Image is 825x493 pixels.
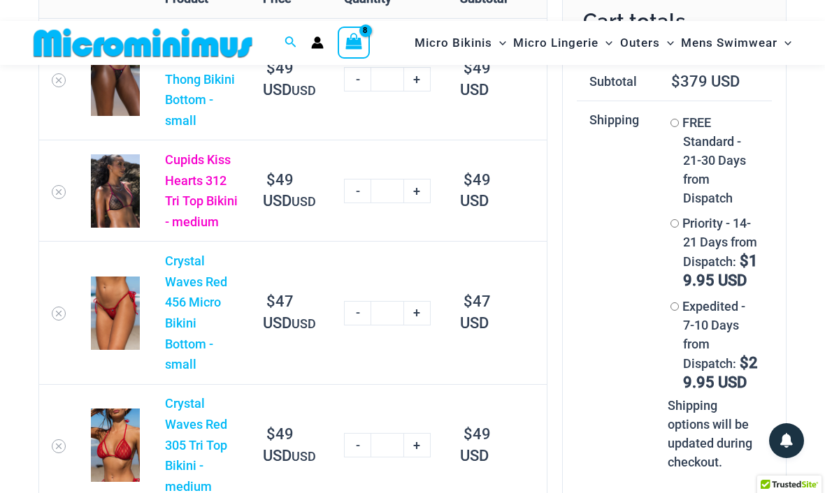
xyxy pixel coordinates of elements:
span: $ [464,293,473,310]
span: $ [740,354,749,371]
label: Expedited - 7-10 Days from Dispatch: [682,299,758,390]
bdi: 379 USD [671,73,740,90]
span: $ [740,252,749,270]
a: Remove Crystal Waves Red 305 Tri Top Bikini - medium from cart [52,439,66,453]
bdi: 29.95 USD [683,354,758,391]
span: $ [464,171,473,189]
img: Crystal Waves 456 Bottom 02 [91,277,140,350]
a: + [404,179,431,203]
bdi: 19.95 USD [683,252,758,289]
span: $ [266,171,275,189]
input: Product quantity [371,301,403,325]
bdi: 49 USD [263,59,294,98]
bdi: 49 USD [263,425,294,464]
span: Mens Swimwear [681,25,777,61]
label: FREE Standard - 21-30 Days from Dispatch [682,115,746,205]
a: - [344,179,371,203]
a: Micro LingerieMenu ToggleMenu Toggle [510,25,616,61]
span: Micro Lingerie [513,25,598,61]
span: $ [266,59,275,77]
input: Product quantity [371,67,403,91]
a: + [404,301,431,325]
th: Subtotal [577,64,655,101]
span: $ [464,59,473,77]
td: USD [250,140,331,241]
span: Menu Toggle [598,25,612,61]
a: + [404,67,431,91]
a: Search icon link [285,34,297,52]
label: Priority - 14-21 Days from Dispatch: [682,216,758,288]
span: $ [464,425,473,443]
a: - [344,433,371,457]
a: View Shopping Cart, 8 items [338,27,370,59]
img: MM SHOP LOGO FLAT [28,27,258,59]
span: Menu Toggle [660,25,674,61]
a: Micro BikinisMenu ToggleMenu Toggle [411,25,510,61]
a: Cupids Kiss Hearts 312 Tri Top Bikini - medium [165,152,238,229]
input: Product quantity [371,433,403,457]
p: Shipping options will be updated during checkout. [668,395,759,471]
img: Crystal Waves 305 Tri Top 01 [91,409,140,482]
span: Menu Toggle [777,25,791,61]
bdi: 49 USD [460,59,491,98]
td: USD [250,241,331,383]
input: Product quantity [371,179,403,203]
a: Account icon link [311,36,324,49]
bdi: 47 USD [263,293,294,332]
bdi: 47 USD [460,293,491,332]
span: $ [266,425,275,443]
a: Remove Cupids Kiss Hearts 449 Thong Bikini Bottom - small from cart [52,73,66,87]
td: USD [250,18,331,140]
span: $ [266,293,275,310]
a: OutersMenu ToggleMenu Toggle [617,25,677,61]
a: Remove Cupids Kiss Hearts 312 Tri Top Bikini - medium from cart [52,185,66,199]
a: + [404,433,431,457]
a: Remove Crystal Waves Red 456 Micro Bikini Bottom - small from cart [52,307,66,321]
bdi: 49 USD [460,425,491,464]
img: Cupids Kiss Hearts 449 Thong 01 [91,43,140,116]
img: Cupids Kiss Hearts 312 Tri Top 01 [91,154,140,228]
a: - [344,67,371,91]
a: Crystal Waves Red 456 Micro Bikini Bottom - small [165,253,227,372]
a: - [344,301,371,325]
span: Menu Toggle [492,25,506,61]
a: Mens SwimwearMenu ToggleMenu Toggle [677,25,795,61]
bdi: 49 USD [460,171,491,210]
span: $ [671,73,680,90]
bdi: 49 USD [263,171,294,210]
span: Micro Bikinis [415,25,492,61]
nav: Site Navigation [409,23,797,63]
span: Outers [620,25,660,61]
a: Cupids Kiss Hearts 449 Thong Bikini Bottom - small [165,30,235,128]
